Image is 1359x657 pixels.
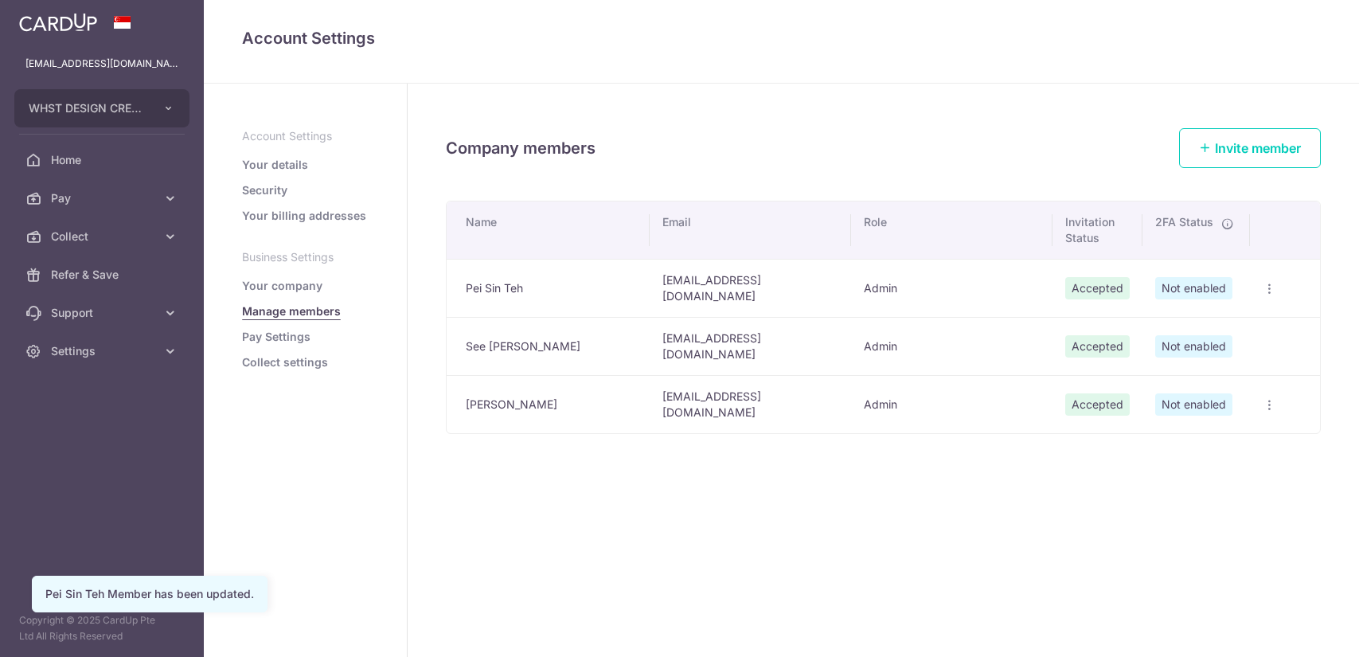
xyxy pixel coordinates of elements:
td: Pei Sin Teh [447,259,650,317]
span: Invite member [1215,140,1301,156]
span: Not enabled [1155,277,1232,299]
span: Accepted [1065,393,1130,416]
th: 2FA Status [1142,201,1250,259]
span: Settings [51,343,156,359]
p: Business Settings [242,249,369,265]
iframe: Opens a widget where you can find more information [1257,609,1343,649]
img: CardUp [19,13,97,32]
a: Manage members [242,303,341,319]
td: Admin [851,259,1052,317]
span: Collect [51,229,156,244]
p: [EMAIL_ADDRESS][DOMAIN_NAME] [25,56,178,72]
h4: Account Settings [242,25,1321,51]
th: Invitation Status [1052,201,1142,259]
span: Refer & Save [51,267,156,283]
p: Account Settings [242,128,369,144]
span: Not enabled [1155,335,1232,358]
a: Your details [242,157,308,173]
td: Admin [851,317,1052,375]
td: See [PERSON_NAME] [447,317,650,375]
span: Accepted [1065,335,1130,358]
span: Accepted [1065,277,1130,299]
td: Admin [851,375,1052,433]
th: Role [851,201,1052,259]
button: WHST DESIGN CREATIVE PTE. LTD. [14,89,189,127]
span: Pay [51,190,156,206]
div: Pei Sin Teh Member has been updated. [45,586,254,602]
td: [EMAIL_ADDRESS][DOMAIN_NAME] [650,375,852,433]
a: Pay Settings [242,329,310,345]
h4: Company members [446,135,596,161]
td: [EMAIL_ADDRESS][DOMAIN_NAME] [650,317,852,375]
span: Not enabled [1155,393,1232,416]
a: Collect settings [242,354,328,370]
a: Invite member [1179,128,1321,168]
span: Home [51,152,156,168]
span: Support [51,305,156,321]
th: Name [447,201,650,259]
a: Security [242,182,287,198]
a: Your billing addresses [242,208,366,224]
span: WHST DESIGN CREATIVE PTE. LTD. [29,100,146,116]
td: [PERSON_NAME] [447,375,650,433]
th: Email [650,201,852,259]
td: [EMAIL_ADDRESS][DOMAIN_NAME] [650,259,852,317]
a: Your company [242,278,322,294]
